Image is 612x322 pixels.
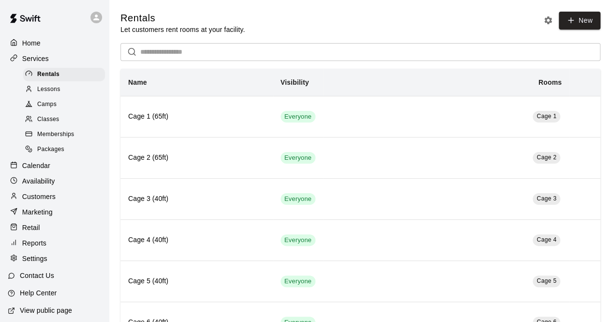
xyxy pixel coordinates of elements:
span: Memberships [37,130,74,139]
a: Classes [23,112,109,127]
p: Services [22,54,49,63]
a: Marketing [8,205,101,219]
a: Availability [8,174,101,188]
span: Rentals [37,70,60,79]
a: Settings [8,251,101,266]
b: Name [128,78,147,86]
div: This service is visible to all of your customers [281,276,315,287]
span: Cage 1 [537,113,556,120]
div: This service is visible to all of your customers [281,152,315,164]
a: Services [8,51,101,66]
a: New [559,12,600,30]
div: Memberships [23,128,105,141]
div: This service is visible to all of your customers [281,111,315,123]
p: Settings [22,254,47,263]
div: Packages [23,143,105,156]
a: Reports [8,236,101,250]
b: Rooms [538,78,562,86]
span: Everyone [281,153,315,163]
a: Calendar [8,158,101,173]
p: Marketing [22,207,53,217]
span: Everyone [281,277,315,286]
span: Packages [37,145,64,154]
div: Rentals [23,68,105,81]
h6: Cage 1 (65ft) [128,111,265,122]
div: Camps [23,98,105,111]
p: Reports [22,238,46,248]
span: Cage 2 [537,154,556,161]
span: Cage 5 [537,277,556,284]
p: Help Center [20,288,57,298]
p: Home [22,38,41,48]
span: Cage 4 [537,236,556,243]
p: Calendar [22,161,50,170]
span: Lessons [37,85,60,94]
div: Lessons [23,83,105,96]
p: Contact Us [20,271,54,280]
h6: Cage 2 (65ft) [128,153,265,163]
p: Availability [22,176,55,186]
p: View public page [20,306,72,315]
h6: Cage 5 (40ft) [128,276,265,287]
a: Lessons [23,82,109,97]
span: Cage 3 [537,195,556,202]
b: Visibility [281,78,309,86]
span: Camps [37,100,57,109]
a: Packages [23,142,109,157]
div: Classes [23,113,105,126]
div: This service is visible to all of your customers [281,193,315,205]
button: Rental settings [541,13,555,28]
a: Camps [23,97,109,112]
h5: Rentals [120,12,245,25]
span: Everyone [281,195,315,204]
p: Let customers rent rooms at your facility. [120,25,245,34]
a: Rentals [23,67,109,82]
h6: Cage 3 (40ft) [128,194,265,204]
h6: Cage 4 (40ft) [128,235,265,245]
span: Classes [37,115,59,124]
div: This service is visible to all of your customers [281,234,315,246]
a: Memberships [23,127,109,142]
p: Customers [22,192,56,201]
a: Home [8,36,101,50]
span: Everyone [281,112,315,122]
a: Retail [8,220,101,235]
a: Customers [8,189,101,204]
p: Retail [22,223,40,232]
span: Everyone [281,236,315,245]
